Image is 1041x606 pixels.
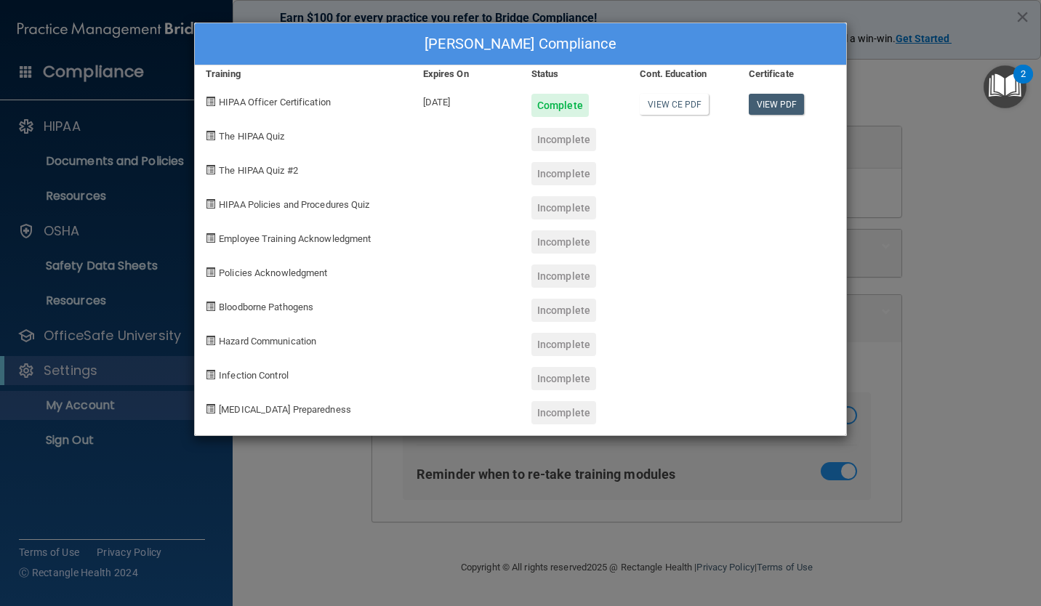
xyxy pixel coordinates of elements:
div: Incomplete [531,128,596,151]
button: Open Resource Center, 2 new notifications [984,65,1026,108]
div: Incomplete [531,162,596,185]
div: Incomplete [531,401,596,424]
span: Hazard Communication [219,336,316,347]
span: HIPAA Policies and Procedures Quiz [219,199,369,210]
span: Bloodborne Pathogens [219,302,313,312]
div: Incomplete [531,367,596,390]
span: Policies Acknowledgment [219,267,327,278]
span: The HIPAA Quiz #2 [219,165,298,176]
a: View CE PDF [640,94,709,115]
div: Incomplete [531,196,596,219]
div: Expires On [412,65,520,83]
div: Complete [531,94,589,117]
div: Certificate [738,65,846,83]
span: Infection Control [219,370,289,381]
div: Incomplete [531,333,596,356]
span: The HIPAA Quiz [219,131,284,142]
a: View PDF [749,94,805,115]
span: HIPAA Officer Certification [219,97,331,108]
div: [DATE] [412,83,520,117]
div: Cont. Education [629,65,737,83]
div: Status [520,65,629,83]
div: Incomplete [531,264,596,288]
div: [PERSON_NAME] Compliance [195,23,846,65]
span: Employee Training Acknowledgment [219,233,371,244]
div: 2 [1021,74,1026,93]
span: [MEDICAL_DATA] Preparedness [219,404,351,415]
div: Incomplete [531,230,596,254]
div: Incomplete [531,299,596,322]
div: Training [195,65,412,83]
